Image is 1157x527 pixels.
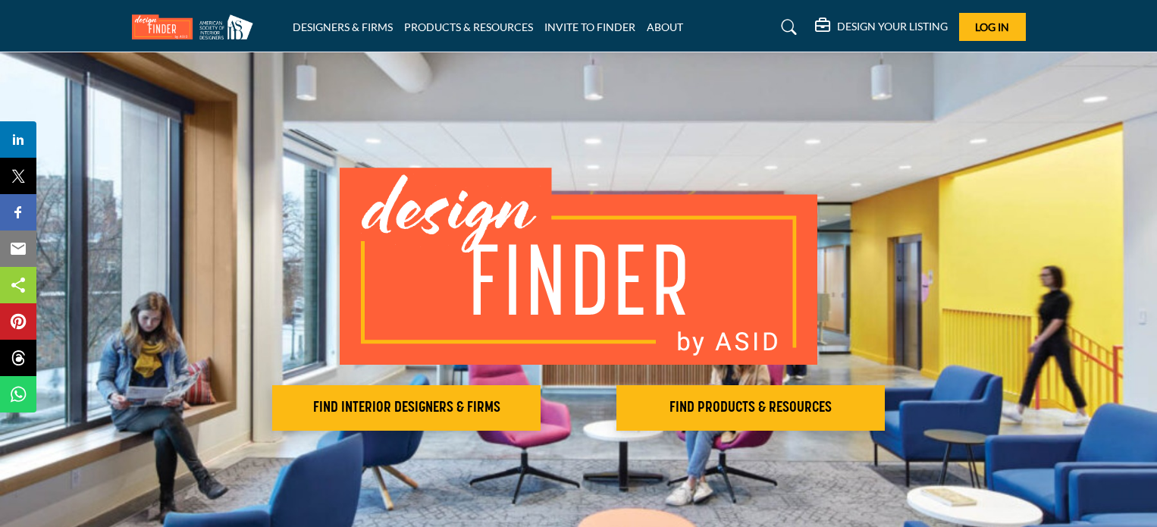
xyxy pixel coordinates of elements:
a: INVITE TO FINDER [544,20,635,33]
img: Site Logo [132,14,261,39]
a: DESIGNERS & FIRMS [293,20,393,33]
a: PRODUCTS & RESOURCES [404,20,533,33]
div: DESIGN YOUR LISTING [815,18,948,36]
button: Log In [959,13,1026,41]
img: image [340,168,817,365]
span: Log In [975,20,1009,33]
h2: FIND PRODUCTS & RESOURCES [621,399,880,417]
a: ABOUT [647,20,683,33]
h2: FIND INTERIOR DESIGNERS & FIRMS [277,399,536,417]
a: Search [767,15,807,39]
h5: DESIGN YOUR LISTING [837,20,948,33]
button: FIND INTERIOR DESIGNERS & FIRMS [272,385,541,431]
button: FIND PRODUCTS & RESOURCES [616,385,885,431]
